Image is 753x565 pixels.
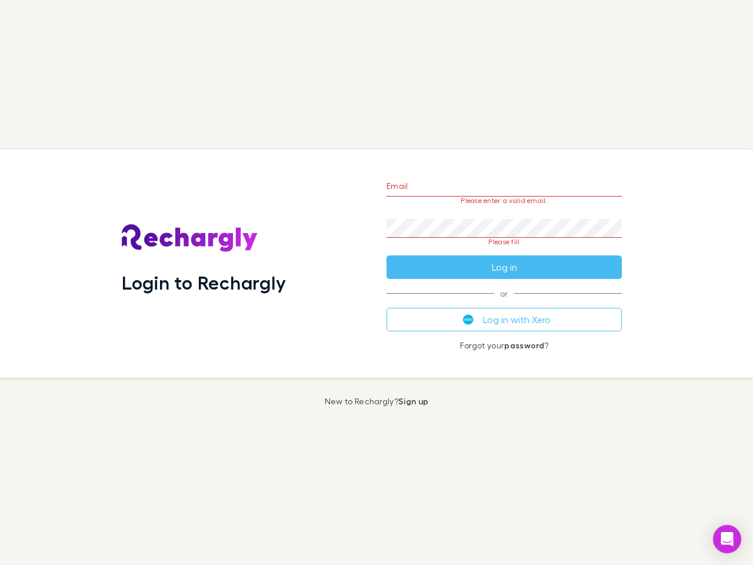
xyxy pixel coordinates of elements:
p: Please fill [387,238,622,246]
p: New to Rechargly? [325,397,429,406]
button: Log in [387,255,622,279]
a: password [504,340,544,350]
p: Forgot your ? [387,341,622,350]
a: Sign up [398,396,428,406]
button: Log in with Xero [387,308,622,331]
h1: Login to Rechargly [122,271,286,294]
p: Please enter a valid email. [387,197,622,205]
img: Xero's logo [463,314,474,325]
img: Rechargly's Logo [122,224,258,252]
div: Open Intercom Messenger [713,525,741,553]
